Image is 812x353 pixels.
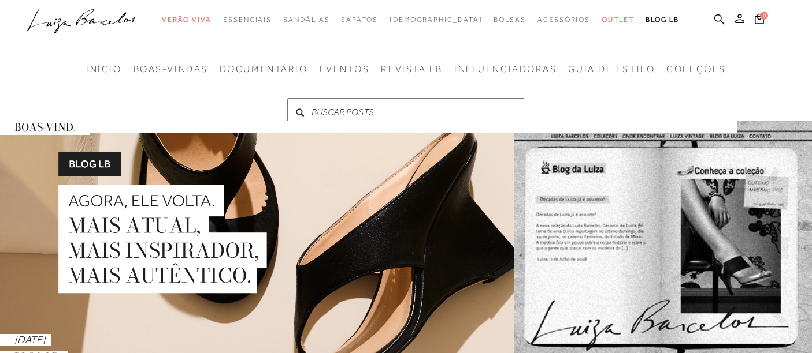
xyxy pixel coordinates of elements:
[602,9,634,31] a: noSubCategoriesText
[287,98,524,121] input: BUSCAR POSTS...
[381,64,443,74] span: REVISTA LB
[494,9,526,31] a: noSubCategoriesText
[223,16,272,24] span: Essenciais
[602,16,634,24] span: Outlet
[494,16,526,24] span: Bolsas
[751,13,767,28] button: 0
[390,9,483,31] a: noSubCategoriesText
[537,16,590,24] span: Acessórios
[390,16,483,24] span: [DEMOGRAPHIC_DATA]
[162,16,212,24] span: Verão Viva
[341,16,377,24] span: Sapatos
[283,16,329,24] span: Sandálias
[454,64,557,74] span: INFLUENCIADORAS
[666,64,725,74] span: COLEÇÕES
[760,12,768,20] span: 0
[537,9,590,31] a: noSubCategoriesText
[320,64,370,74] span: EVENTOS
[283,9,329,31] a: noSubCategoriesText
[134,64,208,74] span: BOAS-VINDAS
[568,64,655,74] span: GUIA DE ESTILO
[341,9,377,31] a: noSubCategoriesText
[646,9,679,31] a: BLOG LB
[223,9,272,31] a: noSubCategoriesText
[86,64,121,74] span: INÍCIO
[220,64,308,74] span: DOCUMENTÁRIO
[646,16,679,24] span: BLOG LB
[162,9,212,31] a: noSubCategoriesText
